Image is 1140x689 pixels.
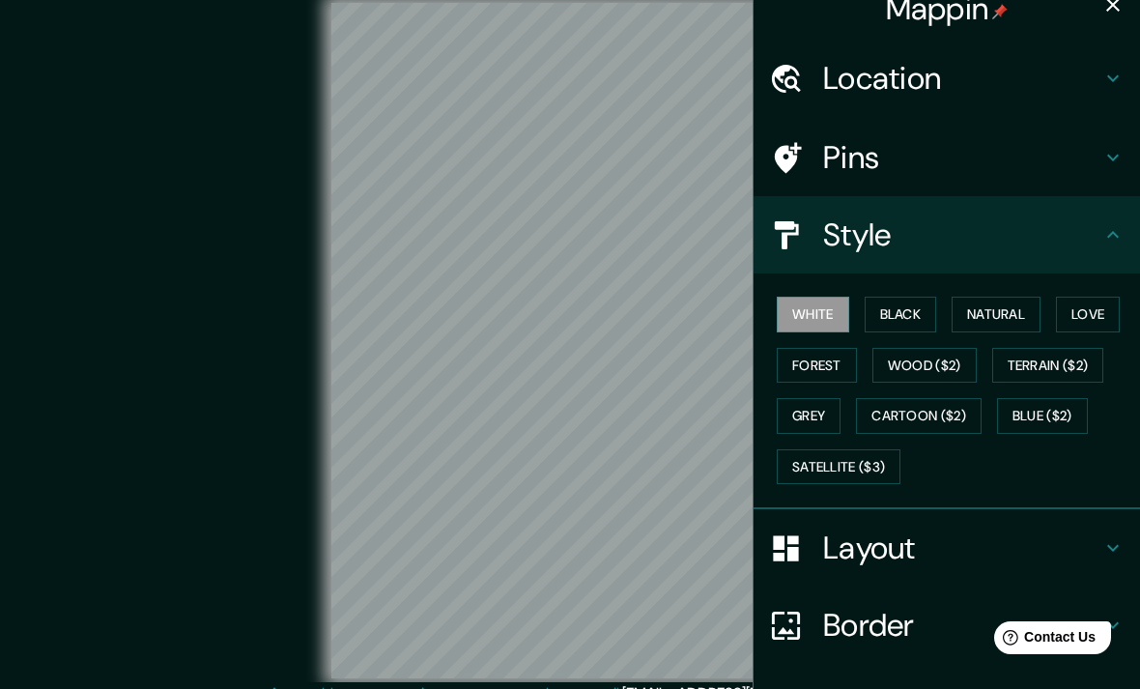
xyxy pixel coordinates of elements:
button: Terrain ($2) [992,348,1104,384]
h4: Border [823,606,1101,645]
button: Satellite ($3) [777,449,900,485]
button: Black [865,297,937,332]
h4: Location [823,59,1101,98]
div: Layout [754,509,1140,587]
h4: Layout [823,529,1101,567]
h4: Pins [823,138,1101,177]
button: Blue ($2) [997,398,1088,434]
div: Pins [754,119,1140,196]
canvas: Map [331,3,809,678]
iframe: Help widget launcher [968,614,1119,668]
img: pin-icon.png [992,4,1008,19]
button: Love [1056,297,1120,332]
button: Wood ($2) [872,348,977,384]
button: Forest [777,348,857,384]
div: Location [754,40,1140,117]
button: Cartoon ($2) [856,398,982,434]
button: Grey [777,398,841,434]
h4: Style [823,215,1101,254]
button: Natural [952,297,1040,332]
button: White [777,297,849,332]
div: Border [754,587,1140,664]
div: Style [754,196,1140,273]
